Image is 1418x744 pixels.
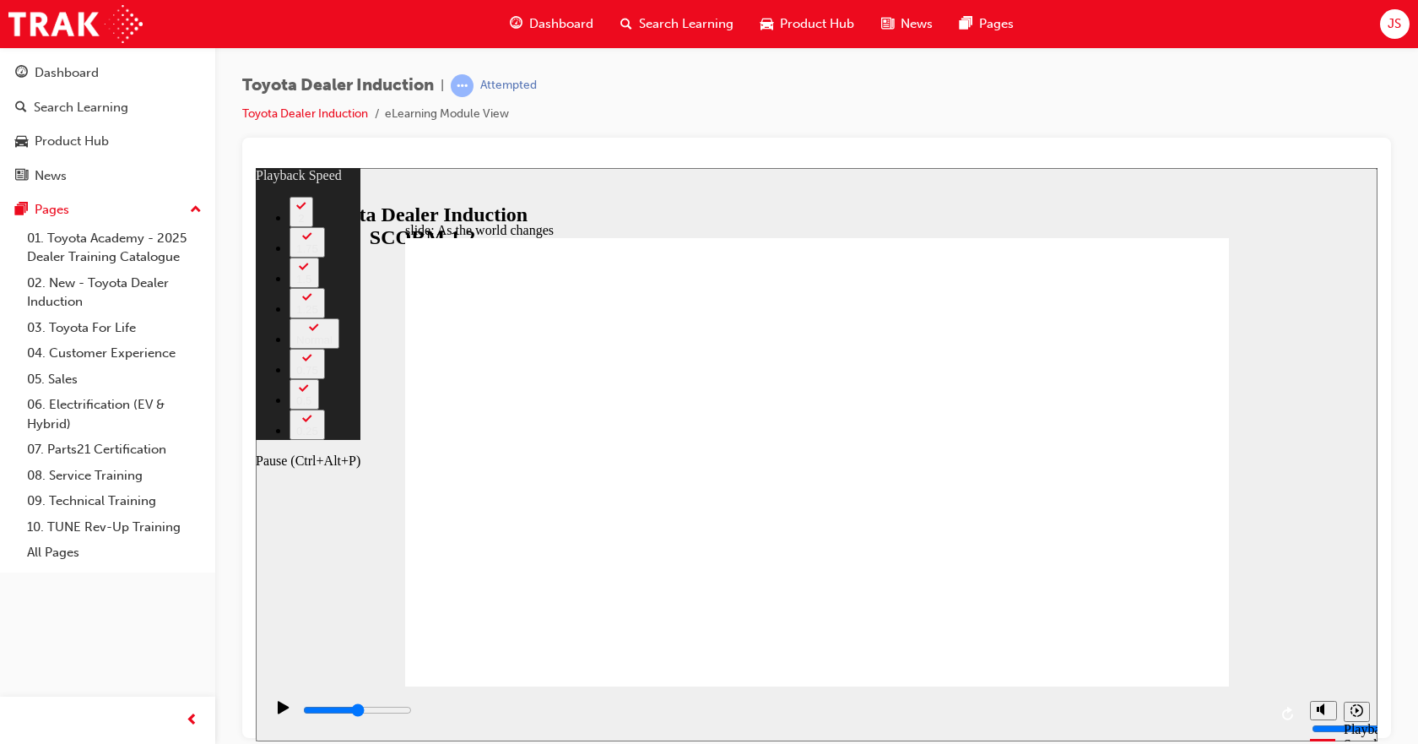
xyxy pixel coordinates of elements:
[20,340,208,367] a: 04. Customer Experience
[20,367,208,393] a: 05. Sales
[7,54,208,194] button: DashboardSearch LearningProduct HubNews
[34,29,57,59] button: 2
[946,7,1027,41] a: pages-iconPages
[607,7,747,41] a: search-iconSearch Learning
[15,203,28,218] span: pages-icon
[20,225,208,270] a: 01. Toyota Academy - 2025 Dealer Training Catalogue
[15,134,28,149] span: car-icon
[242,106,368,121] a: Toyota Dealer Induction
[20,270,208,315] a: 02. New - Toyota Dealer Induction
[190,199,202,221] span: up-icon
[47,535,156,549] input: slide progress
[385,105,509,124] li: eLearning Module View
[15,100,27,116] span: search-icon
[34,98,128,117] div: Search Learning
[441,76,444,95] span: |
[1054,533,1081,552] button: Mute (Ctrl+Alt+M)
[529,14,593,34] span: Dashboard
[480,78,537,94] div: Attempted
[1380,9,1410,39] button: JS
[7,57,208,89] a: Dashboard
[1388,14,1401,34] span: JS
[510,14,522,35] span: guage-icon
[1056,554,1165,568] input: volume
[760,14,773,35] span: car-icon
[15,66,28,81] span: guage-icon
[901,14,933,34] span: News
[8,5,143,43] img: Trak
[20,540,208,566] a: All Pages
[35,200,69,220] div: Pages
[35,132,109,151] div: Product Hub
[979,14,1014,34] span: Pages
[1046,519,1113,573] div: misc controls
[20,514,208,540] a: 10. TUNE Rev-Up Training
[451,74,474,97] span: learningRecordVerb_ATTEMPT-icon
[8,519,1046,573] div: playback controls
[639,14,733,34] span: Search Learning
[15,169,28,184] span: news-icon
[7,92,208,123] a: Search Learning
[747,7,868,41] a: car-iconProduct Hub
[7,194,208,225] button: Pages
[20,392,208,437] a: 06. Electrification (EV & Hybrid)
[1020,534,1046,559] button: Replay (Ctrl+Alt+R)
[7,160,208,192] a: News
[620,14,632,35] span: search-icon
[7,126,208,157] a: Product Hub
[35,166,67,186] div: News
[960,14,972,35] span: pages-icon
[35,63,99,83] div: Dashboard
[20,437,208,463] a: 07. Parts21 Certification
[1088,554,1113,584] div: Playback Speed
[242,76,434,95] span: Toyota Dealer Induction
[20,315,208,341] a: 03. Toyota For Life
[496,7,607,41] a: guage-iconDashboard
[20,463,208,489] a: 08. Service Training
[186,710,198,731] span: prev-icon
[20,488,208,514] a: 09. Technical Training
[8,532,37,561] button: Pause (Ctrl+Alt+P)
[780,14,854,34] span: Product Hub
[868,7,946,41] a: news-iconNews
[881,14,894,35] span: news-icon
[1088,534,1114,554] button: Playback speed
[41,44,51,57] div: 2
